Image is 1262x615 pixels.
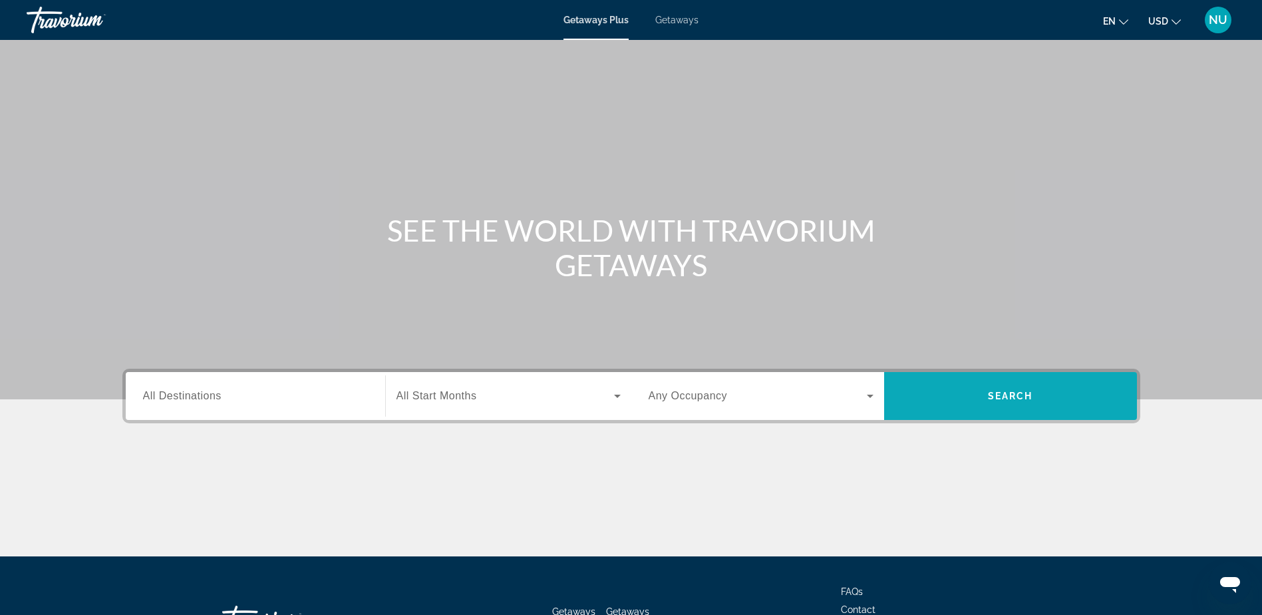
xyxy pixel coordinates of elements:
[649,390,728,401] span: Any Occupancy
[143,390,222,401] span: All Destinations
[1209,13,1227,27] span: NU
[563,15,629,25] a: Getaways Plus
[841,604,875,615] a: Contact
[382,213,881,282] h1: SEE THE WORLD WITH TRAVORIUM GETAWAYS
[27,3,160,37] a: Travorium
[1201,6,1235,34] button: User Menu
[396,390,477,401] span: All Start Months
[1103,11,1128,31] button: Change language
[988,391,1033,401] span: Search
[1148,16,1168,27] span: USD
[884,372,1137,420] button: Search
[126,372,1137,420] div: Search widget
[1148,11,1181,31] button: Change currency
[1209,562,1251,604] iframe: Button to launch messaging window
[841,586,863,597] a: FAQs
[1103,16,1116,27] span: en
[655,15,699,25] a: Getaways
